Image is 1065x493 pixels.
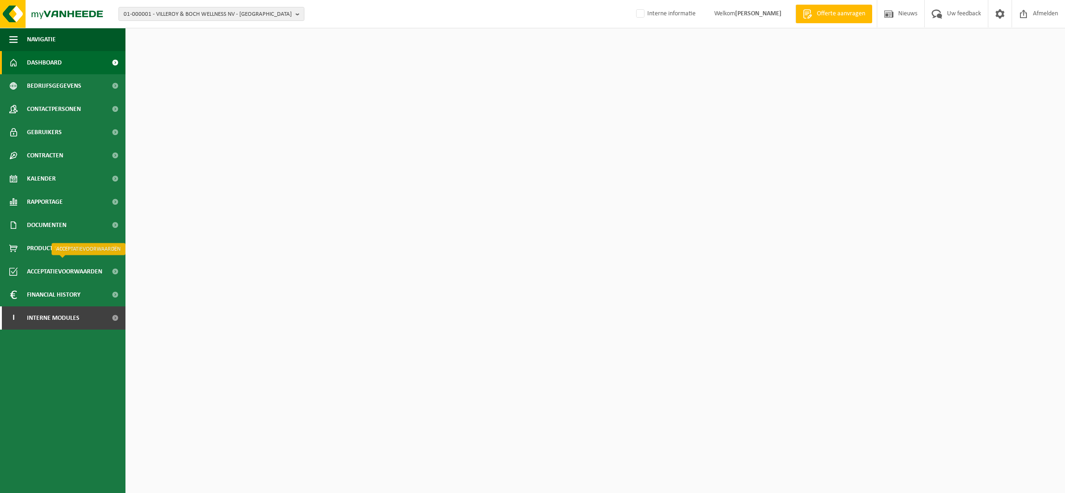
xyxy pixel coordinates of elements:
[735,10,782,17] strong: [PERSON_NAME]
[27,121,62,144] span: Gebruikers
[815,9,868,19] span: Offerte aanvragen
[634,7,696,21] label: Interne informatie
[27,190,63,214] span: Rapportage
[27,237,69,260] span: Product Shop
[27,144,63,167] span: Contracten
[9,306,18,330] span: I
[27,283,80,306] span: Financial History
[27,51,62,74] span: Dashboard
[795,5,872,23] a: Offerte aanvragen
[27,97,81,121] span: Contactpersonen
[27,306,79,330] span: Interne modules
[27,74,81,97] span: Bedrijfsgegevens
[118,7,304,21] button: 01-000001 - VILLEROY & BOCH WELLNESS NV - [GEOGRAPHIC_DATA]
[124,7,292,21] span: 01-000001 - VILLEROY & BOCH WELLNESS NV - [GEOGRAPHIC_DATA]
[27,260,102,283] span: Acceptatievoorwaarden
[27,167,56,190] span: Kalender
[27,28,56,51] span: Navigatie
[27,214,66,237] span: Documenten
